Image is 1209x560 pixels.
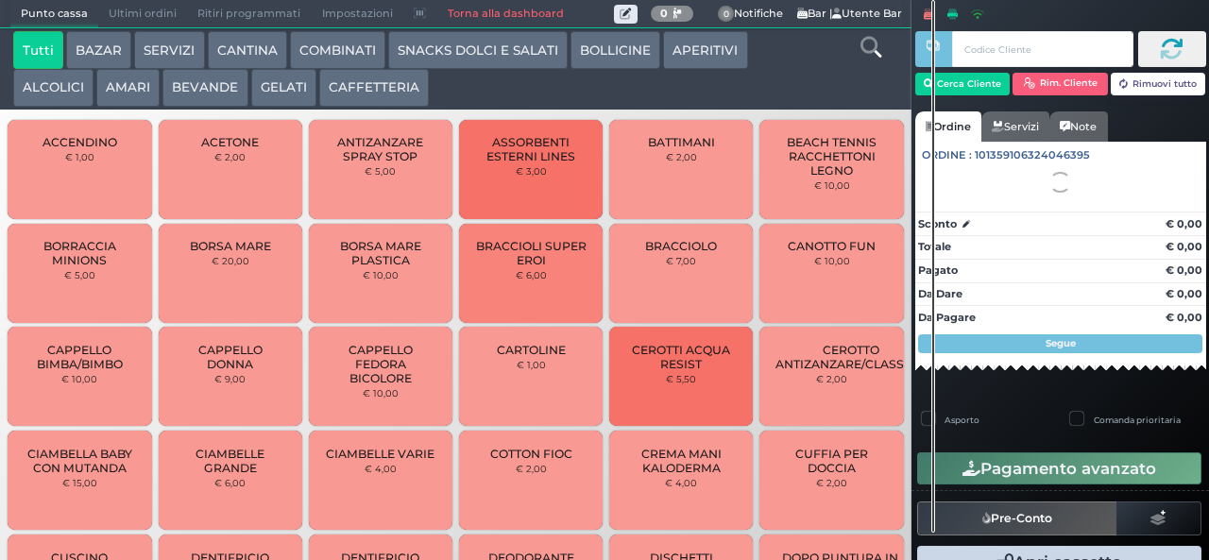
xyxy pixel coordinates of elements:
[64,269,95,280] small: € 5,00
[475,135,587,163] span: ASSORBENTI ESTERNI LINES
[918,311,976,324] strong: Da Pagare
[208,31,287,69] button: CANTINA
[918,240,951,253] strong: Totale
[497,343,566,357] span: CARTOLINE
[666,151,697,162] small: € 2,00
[365,463,397,474] small: € 4,00
[1166,287,1202,300] strong: € 0,00
[666,255,696,266] small: € 7,00
[915,73,1011,95] button: Cerca Cliente
[645,239,717,253] span: BRACCIOLO
[945,414,979,426] label: Asporto
[816,373,847,384] small: € 2,00
[312,1,403,27] span: Impostazioni
[775,135,888,178] span: BEACH TENNIS RACCHETTONI LEGNO
[516,165,547,177] small: € 3,00
[490,447,572,461] span: COTTON FIOC
[66,31,131,69] button: BAZAR
[775,447,888,475] span: CUFFIA PER DOCCIA
[915,111,981,142] a: Ordine
[214,151,246,162] small: € 2,00
[1166,263,1202,277] strong: € 0,00
[162,69,247,107] button: BEVANDE
[663,31,747,69] button: APERITIVI
[665,477,697,488] small: € 4,00
[625,447,738,475] span: CREMA MANI KALODERMA
[816,477,847,488] small: € 2,00
[1046,337,1076,349] strong: Segue
[363,387,399,399] small: € 10,00
[814,179,850,191] small: € 10,00
[98,1,187,27] span: Ultimi ordini
[174,343,286,371] span: CAPPELLO DONNA
[65,151,94,162] small: € 1,00
[517,359,546,370] small: € 1,00
[918,263,958,277] strong: Pagato
[43,135,117,149] span: ACCENDINO
[13,69,94,107] button: ALCOLICI
[190,239,271,253] span: BORSA MARE
[952,31,1132,67] input: Codice Cliente
[917,501,1117,535] button: Pre-Conto
[326,447,434,461] span: CIAMBELLE VARIE
[918,216,957,232] strong: Sconto
[61,373,97,384] small: € 10,00
[62,477,97,488] small: € 15,00
[325,343,437,385] span: CAPPELLO FEDORA BICOLORE
[1166,311,1202,324] strong: € 0,00
[365,165,396,177] small: € 5,00
[10,1,98,27] span: Punto cassa
[436,1,573,27] a: Torna alla dashboard
[918,287,962,300] strong: Da Dare
[1049,111,1107,142] a: Note
[660,7,668,20] b: 0
[13,31,63,69] button: Tutti
[648,135,715,149] span: BATTIMANI
[134,31,204,69] button: SERVIZI
[917,452,1201,484] button: Pagamento avanzato
[1166,240,1202,253] strong: € 0,00
[1111,73,1206,95] button: Rimuovi tutto
[922,147,972,163] span: Ordine :
[325,135,437,163] span: ANTIZANZARE SPRAY STOP
[814,255,850,266] small: € 10,00
[325,239,437,267] span: BORSA MARE PLASTICA
[516,269,547,280] small: € 6,00
[290,31,385,69] button: COMBINATI
[214,477,246,488] small: € 6,00
[788,239,876,253] span: CANOTTO FUN
[718,6,735,23] span: 0
[24,239,136,267] span: BORRACCIA MINIONS
[24,447,136,475] span: CIAMBELLA BABY CON MUTANDA
[24,343,136,371] span: CAPPELLO BIMBA/BIMBO
[516,463,547,474] small: € 2,00
[981,111,1049,142] a: Servizi
[666,373,696,384] small: € 5,50
[475,239,587,267] span: BRACCIOLI SUPER EROI
[1094,414,1181,426] label: Comanda prioritaria
[187,1,311,27] span: Ritiri programmati
[214,373,246,384] small: € 9,00
[363,269,399,280] small: € 10,00
[174,447,286,475] span: CIAMBELLE GRANDE
[1166,217,1202,230] strong: € 0,00
[201,135,259,149] span: ACETONE
[570,31,660,69] button: BOLLICINE
[319,69,429,107] button: CAFFETTERIA
[1013,73,1108,95] button: Rim. Cliente
[625,343,738,371] span: CEROTTI ACQUA RESIST
[96,69,160,107] button: AMARI
[975,147,1090,163] span: 101359106324046395
[388,31,568,69] button: SNACKS DOLCI E SALATI
[775,343,926,371] span: CEROTTO ANTIZANZARE/CLASSICO
[251,69,316,107] button: GELATI
[212,255,249,266] small: € 20,00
